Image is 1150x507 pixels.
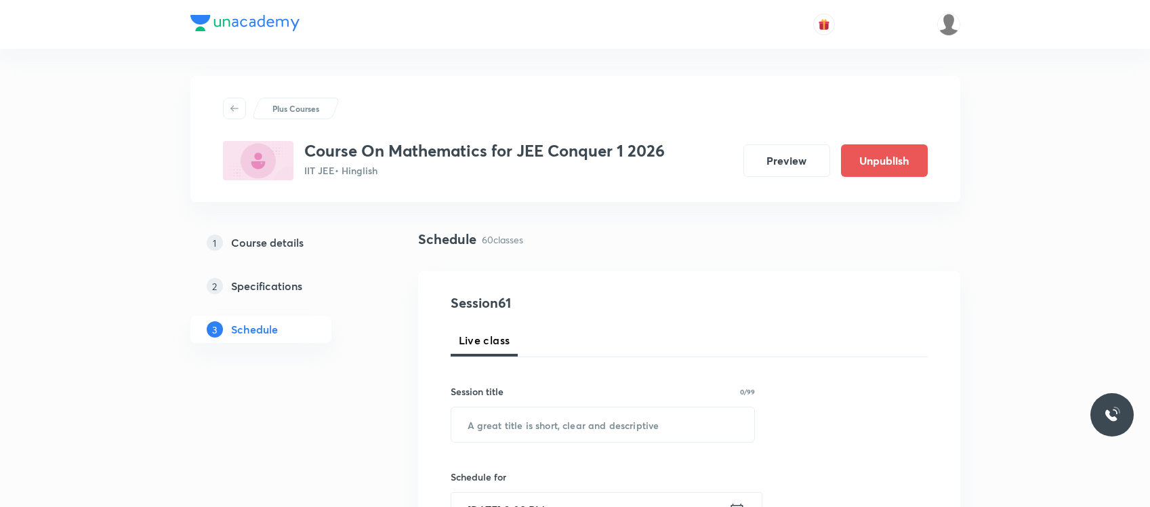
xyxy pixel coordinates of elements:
[231,321,278,338] h5: Schedule
[818,18,830,31] img: avatar
[459,332,510,348] span: Live class
[451,384,504,399] h6: Session title
[841,144,928,177] button: Unpublish
[937,13,960,36] img: Dipti
[231,235,304,251] h5: Course details
[207,278,223,294] p: 2
[1104,407,1120,423] img: ttu
[207,235,223,251] p: 1
[207,321,223,338] p: 3
[743,144,830,177] button: Preview
[272,102,319,115] p: Plus Courses
[451,470,756,484] h6: Schedule for
[190,15,300,35] a: Company Logo
[190,272,375,300] a: 2Specifications
[451,293,698,313] h4: Session 61
[418,229,476,249] h4: Schedule
[304,141,665,161] h3: Course On Mathematics for JEE Conquer 1 2026
[190,15,300,31] img: Company Logo
[740,388,755,395] p: 0/99
[304,163,665,178] p: IIT JEE • Hinglish
[223,141,293,180] img: 965DA8A2-F527-4D0B-81A8-3B021789C922_plus.png
[813,14,835,35] button: avatar
[190,229,375,256] a: 1Course details
[231,278,302,294] h5: Specifications
[451,407,755,442] input: A great title is short, clear and descriptive
[482,232,523,247] p: 60 classes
